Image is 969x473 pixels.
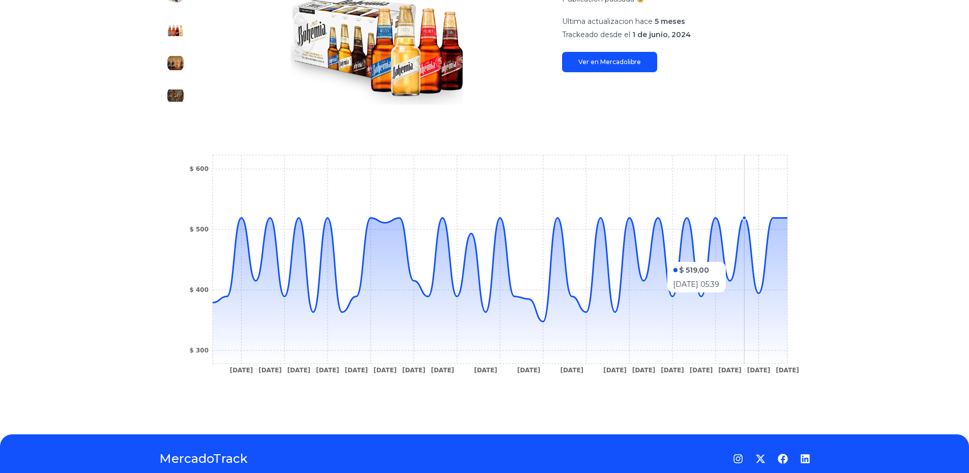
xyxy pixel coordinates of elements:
[733,454,743,464] a: Instagram
[474,367,497,374] tspan: [DATE]
[562,30,630,39] span: Trackeado desde el
[431,367,454,374] tspan: [DATE]
[632,367,655,374] tspan: [DATE]
[167,55,184,71] img: Cerveza Bohemia Variety Cristal 24 Botellas De 355ml
[655,17,685,26] span: 5 meses
[755,454,766,464] a: Twitter
[229,367,253,374] tspan: [DATE]
[316,367,339,374] tspan: [DATE]
[718,367,742,374] tspan: [DATE]
[689,367,713,374] tspan: [DATE]
[373,367,397,374] tspan: [DATE]
[562,52,657,72] a: Ver en Mercadolibre
[562,17,653,26] span: Ultima actualizacion hace
[258,367,282,374] tspan: [DATE]
[167,87,184,104] img: Cerveza Bohemia Variety Cristal 24 Botellas De 355ml
[189,226,209,233] tspan: $ 500
[747,367,770,374] tspan: [DATE]
[189,347,209,354] tspan: $ 300
[800,454,810,464] a: LinkedIn
[287,367,310,374] tspan: [DATE]
[603,367,627,374] tspan: [DATE]
[344,367,368,374] tspan: [DATE]
[189,165,209,172] tspan: $ 600
[159,451,248,467] a: MercadoTrack
[560,367,583,374] tspan: [DATE]
[402,367,425,374] tspan: [DATE]
[778,454,788,464] a: Facebook
[167,22,184,39] img: Cerveza Bohemia Variety Cristal 24 Botellas De 355ml
[517,367,540,374] tspan: [DATE]
[776,367,799,374] tspan: [DATE]
[661,367,684,374] tspan: [DATE]
[632,30,691,39] span: 1 de junio, 2024
[189,286,209,293] tspan: $ 400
